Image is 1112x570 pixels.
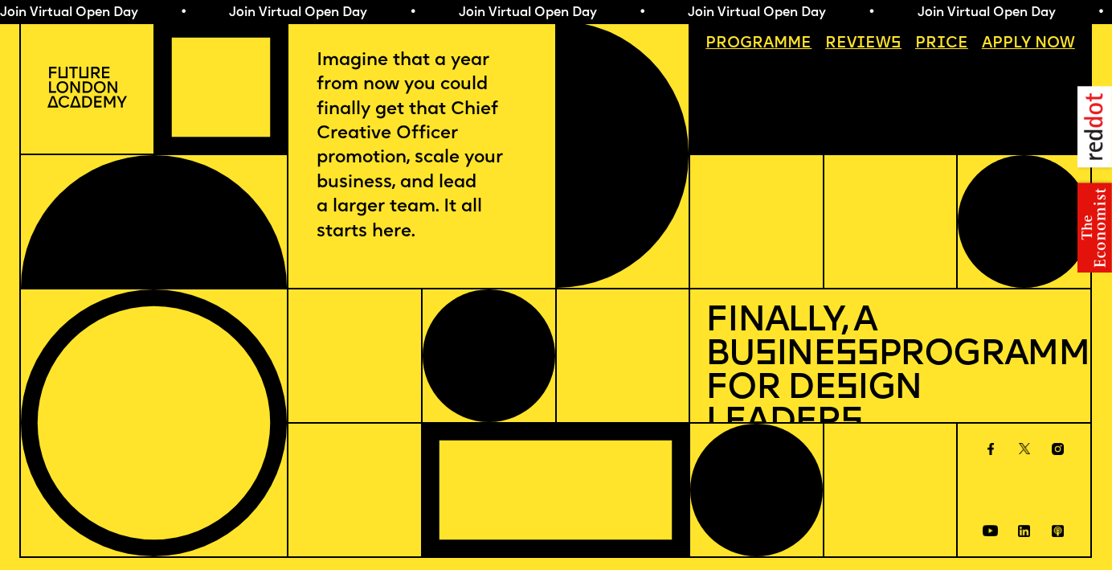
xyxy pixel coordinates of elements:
[835,338,878,373] span: ss
[982,36,992,51] span: A
[1081,6,1089,19] span: •
[317,49,527,245] p: Imagine that a year from now you could finally get that Chief Creative Officer promotion, scale y...
[705,305,1074,440] h1: Finally, a Bu ine Programme for De ign Leader
[974,29,1082,59] a: Apply now
[394,6,401,19] span: •
[907,29,975,59] a: Price
[840,405,862,441] span: s
[852,6,860,19] span: •
[836,371,857,407] span: s
[623,6,630,19] span: •
[763,36,774,51] span: a
[698,29,820,59] a: Programme
[818,29,910,59] a: Reviews
[164,6,171,19] span: •
[754,338,776,373] span: s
